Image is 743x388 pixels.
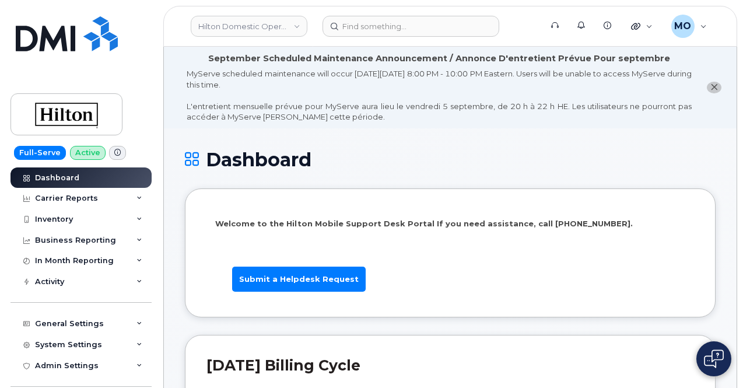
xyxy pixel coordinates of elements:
button: close notification [707,82,721,94]
div: MyServe scheduled maintenance will occur [DATE][DATE] 8:00 PM - 10:00 PM Eastern. Users will be u... [187,68,692,123]
img: Open chat [704,349,724,368]
div: September Scheduled Maintenance Announcement / Annonce D'entretient Prévue Pour septembre [208,53,670,65]
h1: Dashboard [185,149,716,170]
a: Submit a Helpdesk Request [232,267,366,292]
p: Welcome to the Hilton Mobile Support Desk Portal If you need assistance, call [PHONE_NUMBER]. [215,218,685,229]
h2: [DATE] Billing Cycle [206,356,694,374]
